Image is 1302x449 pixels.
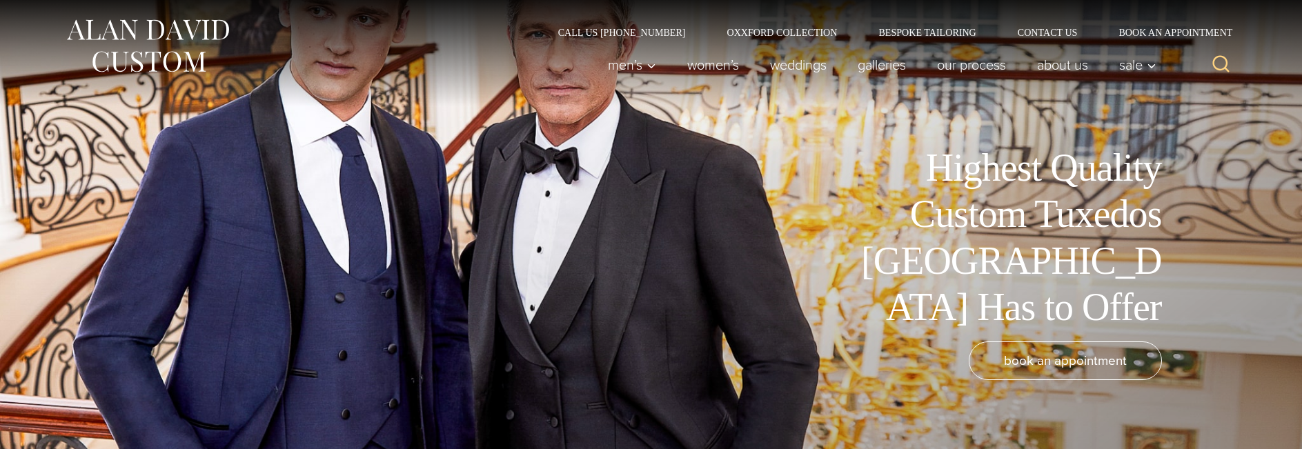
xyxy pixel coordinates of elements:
[851,145,1162,330] h1: Highest Quality Custom Tuxedos [GEOGRAPHIC_DATA] Has to Offer
[537,28,707,37] a: Call Us [PHONE_NUMBER]
[1021,51,1103,79] a: About Us
[706,28,858,37] a: Oxxford Collection
[1205,48,1238,81] button: View Search Form
[608,58,656,72] span: Men’s
[65,15,230,77] img: Alan David Custom
[592,51,1163,79] nav: Primary Navigation
[997,28,1098,37] a: Contact Us
[1004,350,1127,370] span: book an appointment
[969,341,1162,380] a: book an appointment
[1119,58,1156,72] span: Sale
[842,51,921,79] a: Galleries
[671,51,754,79] a: Women’s
[1098,28,1237,37] a: Book an Appointment
[858,28,996,37] a: Bespoke Tailoring
[537,28,1238,37] nav: Secondary Navigation
[754,51,842,79] a: weddings
[921,51,1021,79] a: Our Process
